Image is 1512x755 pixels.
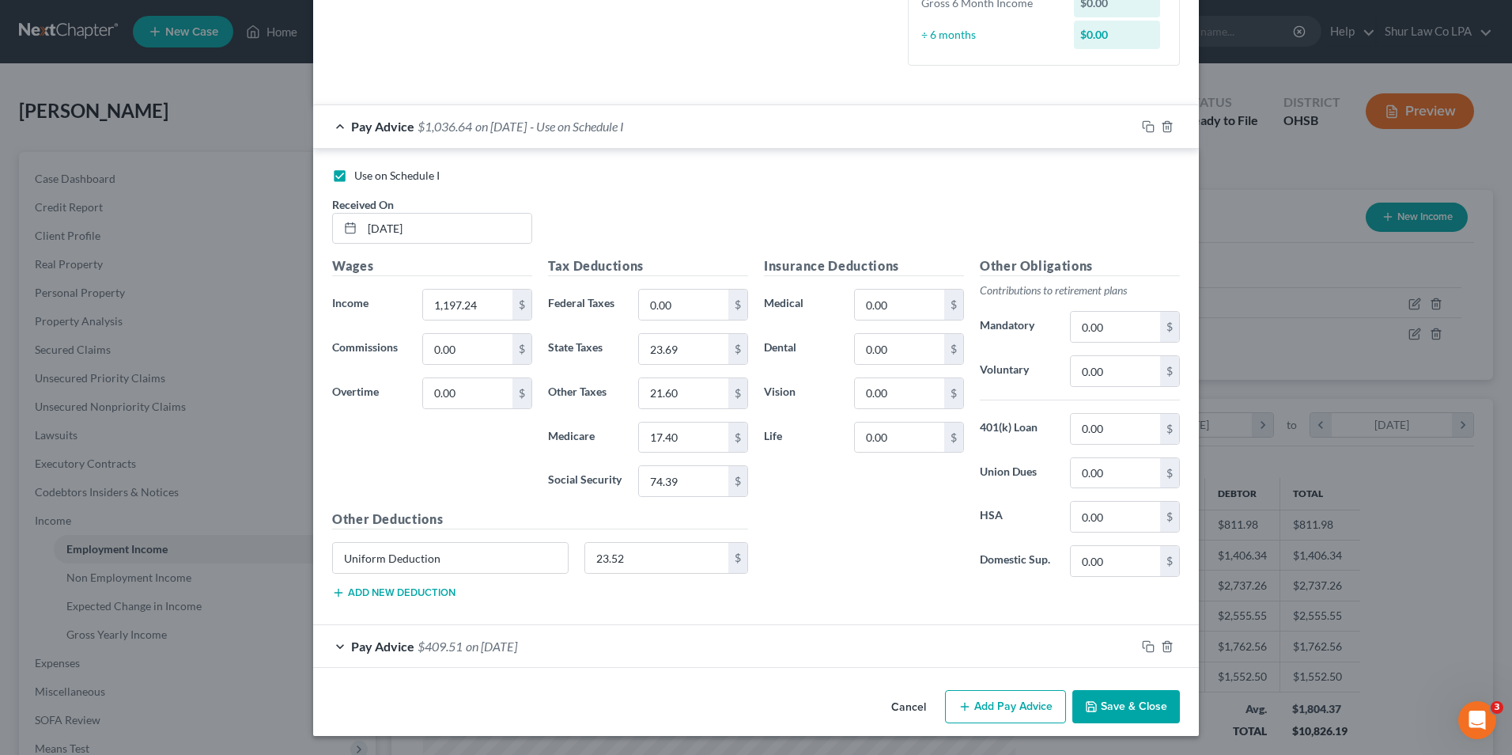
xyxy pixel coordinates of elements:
h5: Wages [332,256,532,276]
h5: Insurance Deductions [764,256,964,276]
label: Life [756,422,846,453]
label: 401(k) Loan [972,413,1062,445]
label: Vision [756,377,846,409]
input: 0.00 [423,290,512,320]
h5: Other Deductions [332,510,748,529]
span: Pay Advice [351,639,414,654]
button: Add Pay Advice [945,690,1066,723]
div: $ [512,290,531,320]
label: Domestic Sup. [972,545,1062,577]
input: 0.00 [855,423,944,453]
label: Overtime [324,377,414,409]
button: Add new deduction [332,586,455,599]
label: Commissions [324,333,414,365]
span: - Use on Schedule I [530,119,624,134]
label: Medical [756,289,846,321]
div: $ [512,334,531,364]
div: ÷ 6 months [913,27,1066,43]
h5: Tax Deductions [548,256,748,276]
div: $ [1160,356,1179,386]
span: $1,036.64 [418,119,472,134]
input: 0.00 [1071,356,1160,386]
label: Medicare [540,422,630,453]
span: Received On [332,198,394,211]
input: 0.00 [855,290,944,320]
span: 3 [1491,701,1503,714]
input: 0.00 [423,378,512,408]
div: $ [728,378,747,408]
span: $409.51 [418,639,463,654]
input: 0.00 [423,334,512,364]
input: 0.00 [1071,312,1160,342]
span: Income [332,296,369,309]
h5: Other Obligations [980,256,1180,276]
label: Social Security [540,465,630,497]
input: 0.00 [585,543,729,573]
input: 0.00 [855,334,944,364]
div: $ [944,423,963,453]
iframe: Intercom live chat [1458,701,1496,739]
div: $ [728,543,747,573]
input: 0.00 [639,466,728,496]
span: on [DATE] [466,639,517,654]
input: 0.00 [639,378,728,408]
input: 0.00 [1071,458,1160,488]
p: Contributions to retirement plans [980,283,1180,298]
label: Other Taxes [540,377,630,409]
label: State Taxes [540,333,630,365]
div: $ [728,290,747,320]
input: 0.00 [855,378,944,408]
span: Pay Advice [351,119,414,134]
label: Mandatory [972,311,1062,343]
label: Federal Taxes [540,289,630,321]
div: $ [944,290,963,320]
button: Save & Close [1072,690,1180,723]
input: 0.00 [1071,546,1160,576]
div: $ [944,334,963,364]
input: 0.00 [1071,502,1160,532]
button: Cancel [879,692,939,723]
span: Use on Schedule I [354,169,440,182]
label: Dental [756,333,846,365]
div: $ [1160,312,1179,342]
div: $0.00 [1074,21,1161,49]
input: MM/DD/YYYY [362,214,531,244]
input: 0.00 [639,290,728,320]
label: Voluntary [972,355,1062,387]
input: 0.00 [1071,414,1160,444]
input: 0.00 [639,334,728,364]
div: $ [728,466,747,496]
span: on [DATE] [475,119,527,134]
div: $ [1160,414,1179,444]
label: Union Dues [972,457,1062,489]
div: $ [512,378,531,408]
input: Specify... [333,543,568,573]
div: $ [1160,458,1179,488]
div: $ [1160,546,1179,576]
div: $ [728,423,747,453]
input: 0.00 [639,423,728,453]
label: HSA [972,501,1062,533]
div: $ [944,378,963,408]
div: $ [728,334,747,364]
div: $ [1160,502,1179,532]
